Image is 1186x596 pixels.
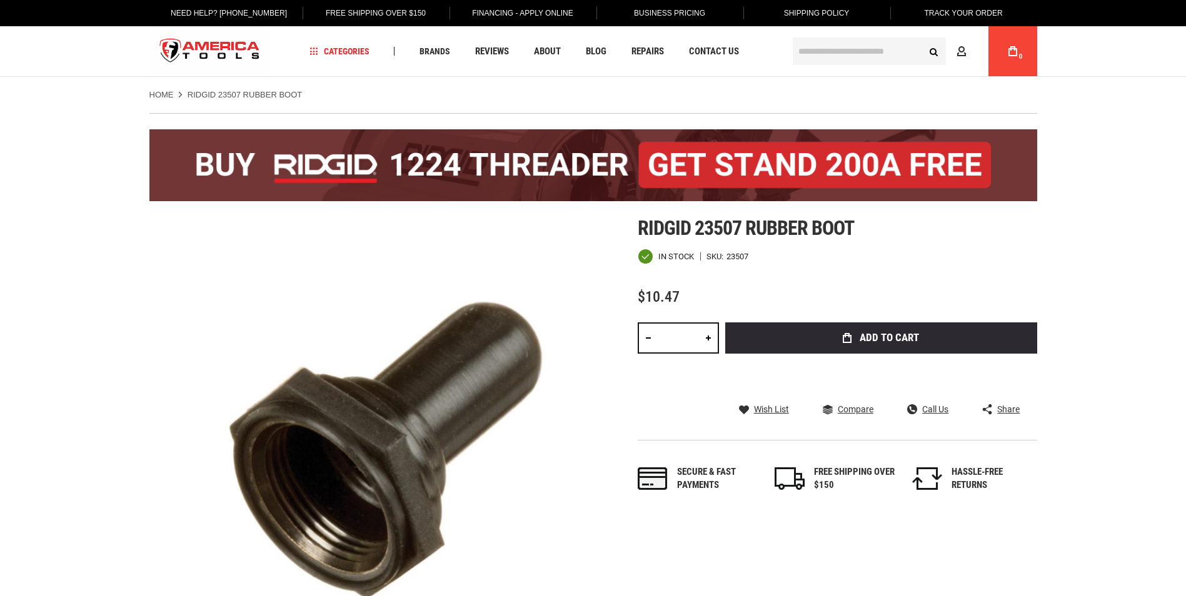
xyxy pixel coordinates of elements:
[922,405,948,414] span: Call Us
[414,43,456,60] a: Brands
[534,47,561,56] span: About
[838,405,873,414] span: Compare
[638,467,668,490] img: payments
[689,47,739,56] span: Contact Us
[784,9,850,17] span: Shipping Policy
[638,288,680,305] span: $10.47
[677,465,758,492] div: Secure & fast payments
[475,47,509,56] span: Reviews
[912,467,942,490] img: returns
[470,43,515,60] a: Reviews
[907,404,948,415] a: Call Us
[586,47,606,56] span: Blog
[420,47,450,56] span: Brands
[528,43,566,60] a: About
[723,357,1040,394] iframe: Secure express checkout frame
[683,43,745,60] a: Contact Us
[1001,26,1025,76] a: 0
[626,43,670,60] a: Repairs
[309,47,369,56] span: Categories
[580,43,612,60] a: Blog
[823,404,873,415] a: Compare
[860,332,919,343] span: Add to Cart
[952,465,1033,492] div: HASSLE-FREE RETURNS
[304,43,375,60] a: Categories
[631,47,664,56] span: Repairs
[754,405,789,414] span: Wish List
[706,252,726,261] strong: SKU
[726,252,748,261] div: 23507
[997,405,1020,414] span: Share
[149,129,1037,201] img: BOGO: Buy the RIDGID® 1224 Threader (26092), get the 92467 200A Stand FREE!
[638,216,855,240] span: Ridgid 23507 rubber boot
[149,28,271,75] a: store logo
[149,89,174,101] a: Home
[739,404,789,415] a: Wish List
[149,28,271,75] img: America Tools
[638,249,694,264] div: Availability
[814,465,895,492] div: FREE SHIPPING OVER $150
[658,252,694,261] span: In stock
[725,322,1037,354] button: Add to Cart
[775,467,805,490] img: shipping
[922,39,946,63] button: Search
[1019,53,1023,60] span: 0
[188,90,303,99] strong: RIDGID 23507 RUBBER BOOT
